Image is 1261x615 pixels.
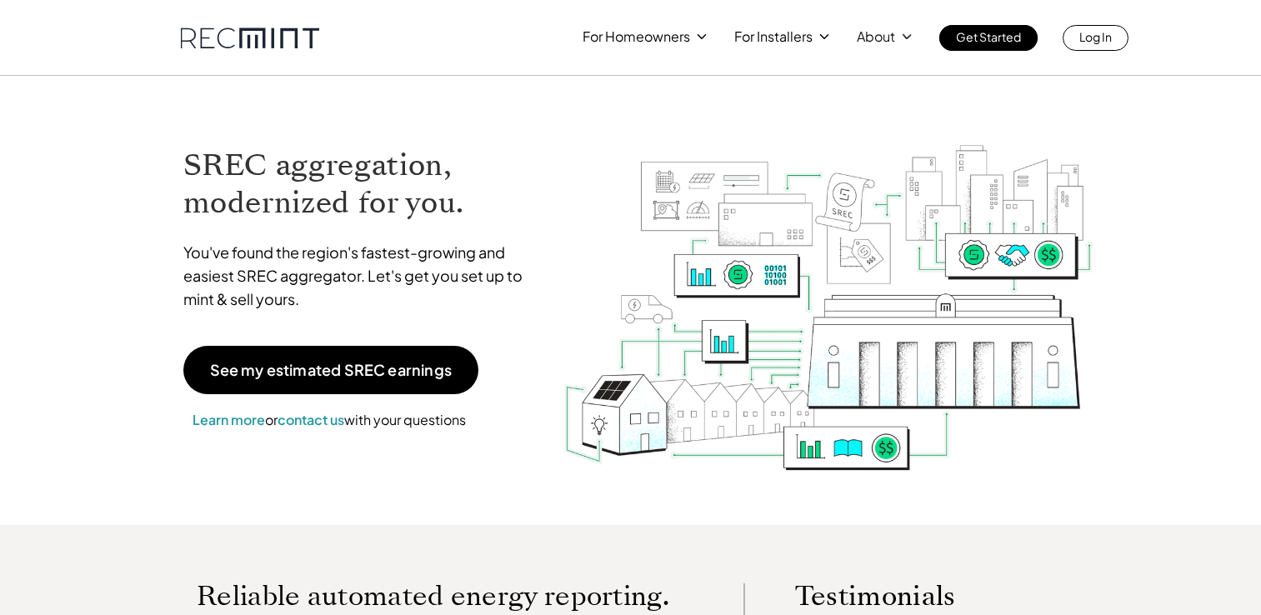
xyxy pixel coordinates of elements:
[278,411,344,428] a: contact us
[795,583,1043,608] p: Testimonials
[734,25,813,48] p: For Installers
[1079,25,1112,48] p: Log In
[197,583,693,608] p: Reliable automated energy reporting.
[183,241,538,311] p: You've found the region's fastest-growing and easiest SREC aggregator. Let's get you set up to mi...
[857,25,895,48] p: About
[939,25,1038,51] a: Get Started
[210,362,452,377] p: See my estimated SREC earnings
[563,101,1094,475] img: RECmint value cycle
[183,147,538,222] h1: SREC aggregation, modernized for you.
[193,411,265,428] a: Learn more
[183,346,478,394] a: See my estimated SREC earnings
[1063,25,1128,51] a: Log In
[183,409,475,431] p: or with your questions
[583,25,690,48] p: For Homeowners
[956,25,1021,48] p: Get Started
